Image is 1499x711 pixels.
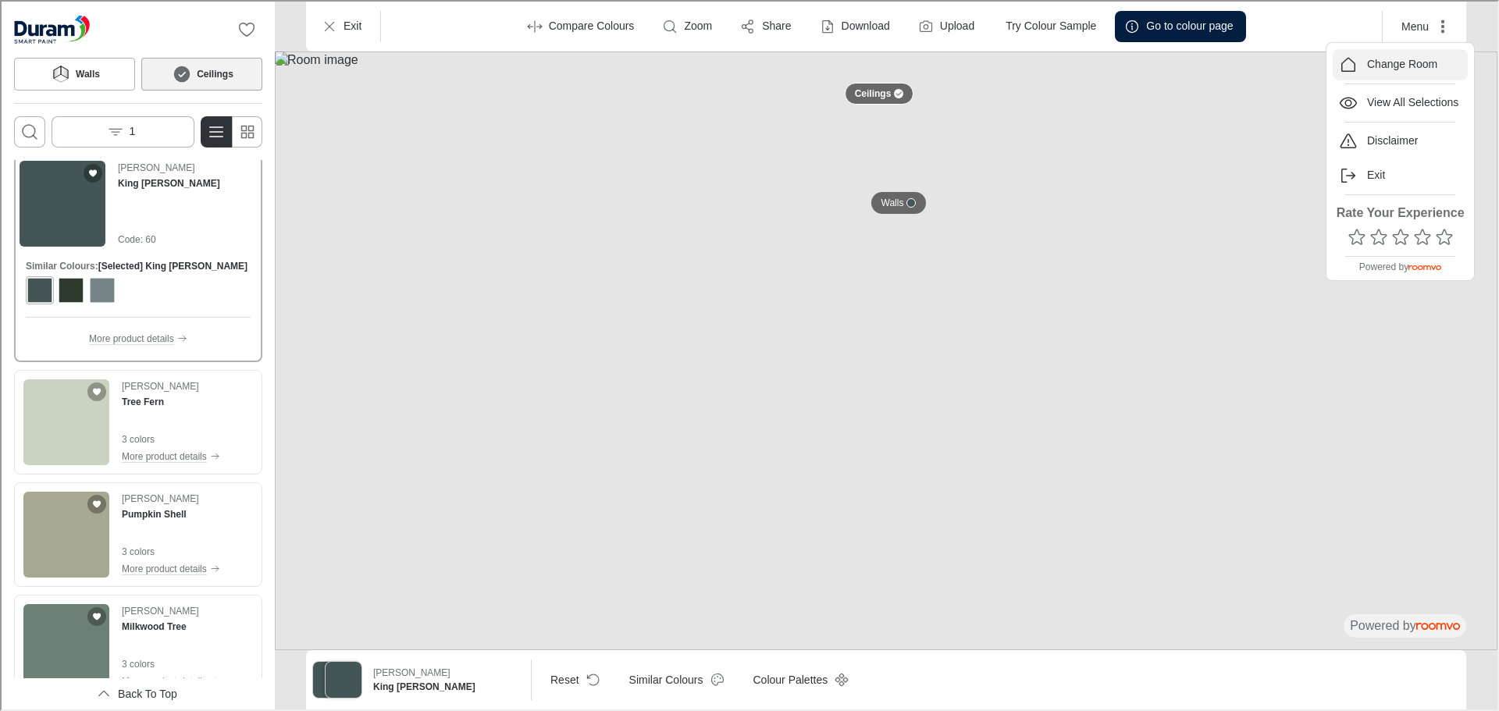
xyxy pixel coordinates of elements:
div: Domain: [DOMAIN_NAME] [41,41,172,53]
button: View All Selections [1331,86,1466,117]
div: Domain Overview [59,92,140,102]
button: Disclaimer [1331,124,1466,155]
a: The visualizer is powered by Roomvo. Open Roomvo's website in a new tab. [1358,258,1440,272]
h6: Rate Your Experience [1335,203,1463,220]
p: Disclaimer [1365,132,1416,148]
p: Change Room [1365,55,1436,71]
button: Change Room [1331,48,1466,79]
img: roomvo_wordmark.svg [1407,264,1440,269]
img: tab_domain_overview_orange.svg [42,91,55,103]
img: logo_orange.svg [25,25,37,37]
img: tab_keywords_by_traffic_grey.svg [155,91,168,103]
img: website_grey.svg [25,41,37,53]
p: View All Selections [1365,94,1457,109]
p: Exit [1365,166,1383,182]
div: Keywords by Traffic [173,92,263,102]
div: v 4.0.25 [44,25,77,37]
button: Exit [1331,158,1466,190]
p: Powered by [1358,258,1440,272]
